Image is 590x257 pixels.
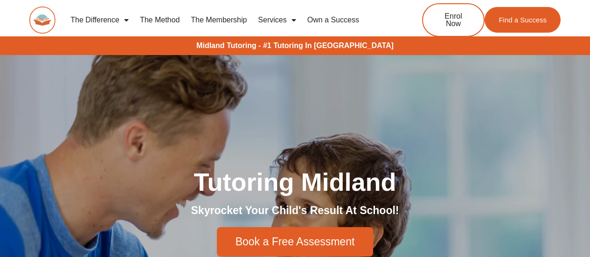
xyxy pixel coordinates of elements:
span: Enrol Now [437,13,470,28]
a: Find a Success [485,7,561,33]
h2: Skyrocket Your Child's Result At School! [34,204,556,218]
a: The Method [134,9,185,31]
a: Own a Success [302,9,365,31]
span: Find a Success [499,16,547,23]
a: The Difference [65,9,134,31]
a: Book a Free Assessment [217,227,374,257]
a: Services [252,9,301,31]
h1: Tutoring Midland [34,169,556,194]
a: The Membership [185,9,252,31]
nav: Menu [65,9,391,31]
span: Book a Free Assessment [236,236,355,247]
a: Enrol Now [422,3,485,37]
